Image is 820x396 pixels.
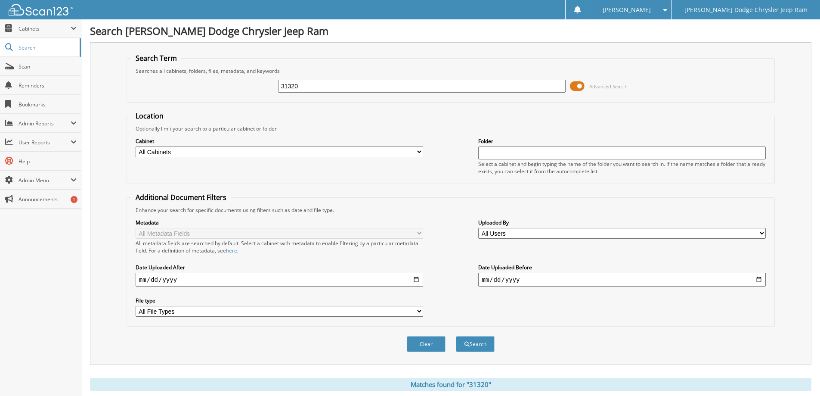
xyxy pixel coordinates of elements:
span: Advanced Search [589,83,628,90]
label: File type [136,297,423,304]
span: Reminders [19,82,77,89]
div: 1 [71,196,77,203]
label: Folder [478,137,766,145]
span: Help [19,158,77,165]
span: Admin Reports [19,120,71,127]
h1: Search [PERSON_NAME] Dodge Chrysler Jeep Ram [90,24,811,38]
div: Searches all cabinets, folders, files, metadata, and keywords [131,67,770,75]
span: Search [19,44,75,51]
span: Announcements [19,196,77,203]
span: [PERSON_NAME] [603,7,651,12]
label: Uploaded By [478,219,766,226]
span: User Reports [19,139,71,146]
span: Bookmarks [19,101,77,108]
legend: Additional Document Filters [131,193,231,202]
a: here [226,247,237,254]
span: Admin Menu [19,177,71,184]
div: Optionally limit your search to a particular cabinet or folder [131,125,770,132]
label: Metadata [136,219,423,226]
span: Scan [19,63,77,70]
button: Search [456,336,495,352]
legend: Location [131,111,168,121]
legend: Search Term [131,53,181,63]
label: Date Uploaded After [136,264,423,271]
label: Cabinet [136,137,423,145]
div: All metadata fields are searched by default. Select a cabinet with metadata to enable filtering b... [136,240,423,254]
span: [PERSON_NAME] Dodge Chrysler Jeep Ram [684,7,808,12]
div: Select a cabinet and begin typing the name of the folder you want to search in. If the name match... [478,160,766,175]
img: scan123-logo-white.svg [9,4,73,16]
div: Matches found for "31320" [90,378,811,391]
span: Cabinets [19,25,71,32]
div: Enhance your search for specific documents using filters such as date and file type. [131,206,770,214]
label: Date Uploaded Before [478,264,766,271]
input: start [136,273,423,287]
input: end [478,273,766,287]
button: Clear [407,336,446,352]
